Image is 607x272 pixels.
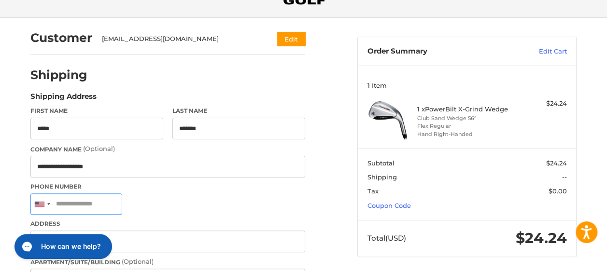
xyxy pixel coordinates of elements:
h3: 1 Item [367,82,567,89]
h2: Customer [30,30,92,45]
li: Hand Right-Handed [417,130,515,138]
span: $24.24 [516,229,567,247]
label: Apartment/Suite/Building [30,257,305,267]
h3: Order Summary [367,47,503,56]
a: Edit Cart [503,47,567,56]
span: -- [562,173,567,181]
div: United States: +1 [31,194,53,215]
li: Flex Regular [417,122,515,130]
span: Shipping [367,173,397,181]
span: $0.00 [549,187,567,195]
label: Last Name [172,107,305,115]
div: $24.24 [517,99,566,109]
small: (Optional) [83,145,115,152]
span: Tax [367,187,379,195]
span: $24.24 [546,159,567,167]
iframe: Gorgias live chat messenger [10,231,115,262]
div: [EMAIL_ADDRESS][DOMAIN_NAME] [102,34,259,44]
label: First Name [30,107,163,115]
h4: 1 x PowerBilt X-Grind Wedge [417,105,515,113]
label: Company Name [30,144,305,154]
legend: Shipping Address [30,91,97,107]
label: Address [30,219,305,228]
span: Total (USD) [367,233,406,243]
li: Club Sand Wedge 56° [417,114,515,122]
span: Subtotal [367,159,395,167]
small: (Optional) [122,258,154,265]
h2: Shipping [30,68,87,82]
button: Edit [277,32,305,46]
a: Coupon Code [367,202,411,209]
label: Phone Number [30,182,305,191]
